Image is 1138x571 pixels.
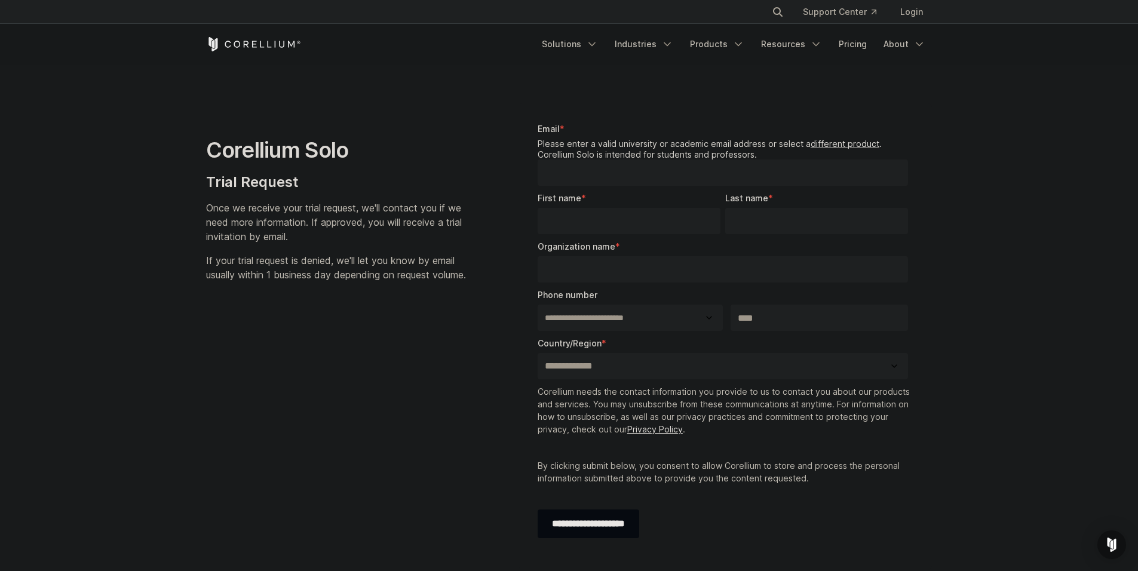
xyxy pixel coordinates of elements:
[627,424,683,434] a: Privacy Policy
[725,193,768,203] span: Last name
[757,1,933,23] div: Navigation Menu
[538,385,913,435] p: Corellium needs the contact information you provide to us to contact you about our products and s...
[876,33,933,55] a: About
[538,338,602,348] span: Country/Region
[535,33,933,55] div: Navigation Menu
[535,33,605,55] a: Solutions
[891,1,933,23] a: Login
[683,33,751,55] a: Products
[754,33,829,55] a: Resources
[538,193,581,203] span: First name
[608,33,680,55] a: Industries
[538,241,615,251] span: Organization name
[538,124,560,134] span: Email
[538,139,913,159] legend: Please enter a valid university or academic email address or select a . Corellium Solo is intende...
[538,290,597,300] span: Phone number
[206,254,466,281] span: If your trial request is denied, we'll let you know by email usually within 1 business day depend...
[793,1,886,23] a: Support Center
[767,1,789,23] button: Search
[1097,530,1126,559] div: Open Intercom Messenger
[206,37,301,51] a: Corellium Home
[811,139,879,149] a: different product
[206,137,466,164] h1: Corellium Solo
[206,202,462,242] span: Once we receive your trial request, we'll contact you if we need more information. If approved, y...
[538,459,913,484] p: By clicking submit below, you consent to allow Corellium to store and process the personal inform...
[832,33,874,55] a: Pricing
[206,173,466,191] h4: Trial Request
